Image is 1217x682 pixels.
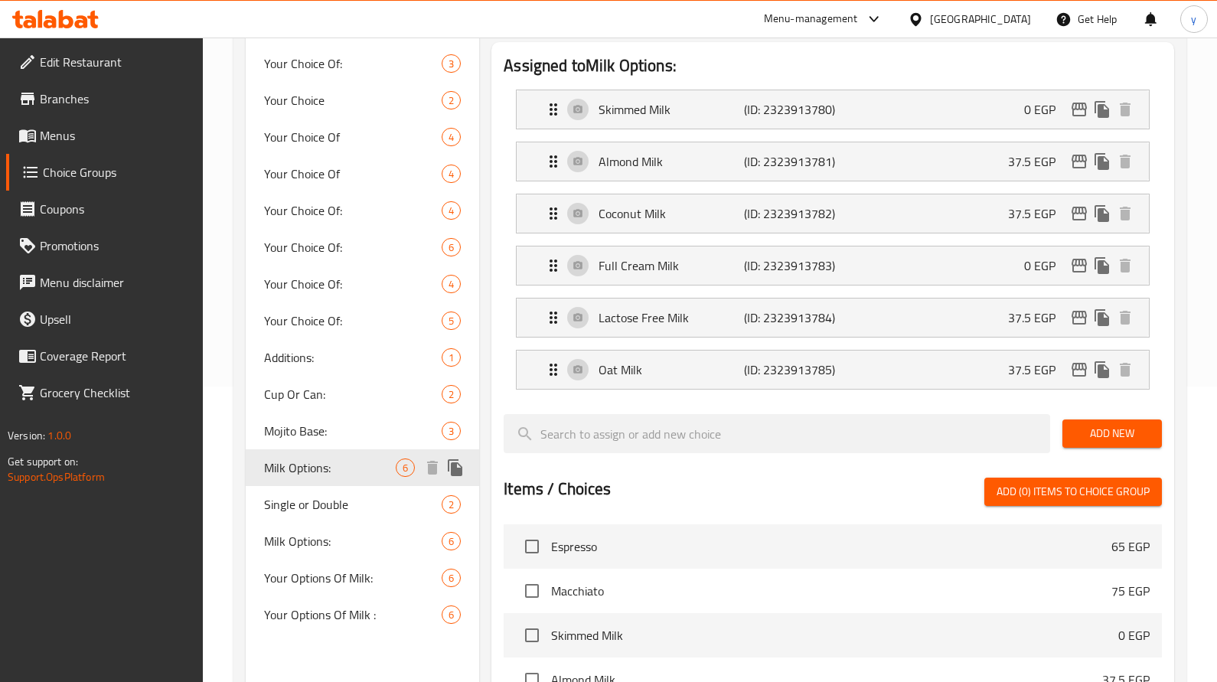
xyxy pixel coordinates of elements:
span: Your Choice Of [264,128,442,146]
button: duplicate [1091,150,1114,173]
button: edit [1068,202,1091,225]
div: Your Choice Of4 [246,119,479,155]
div: Choices [442,54,461,73]
li: Expand [504,292,1162,344]
div: Choices [442,201,461,220]
span: Choice Groups [43,163,191,181]
button: Add New [1062,419,1162,448]
button: delete [1114,358,1137,381]
p: 37.5 EGP [1008,361,1068,379]
span: Your Choice Of: [264,275,442,293]
span: Menu disclaimer [40,273,191,292]
span: Your Choice Of [264,165,442,183]
div: Choices [442,348,461,367]
div: Menu-management [764,10,858,28]
span: 1 [442,351,460,365]
span: Grocery Checklist [40,383,191,402]
button: Add (0) items to choice group [984,478,1162,506]
p: 75 EGP [1111,582,1150,600]
div: Choices [442,532,461,550]
p: 65 EGP [1111,537,1150,556]
p: Oat Milk [599,361,744,379]
span: Coverage Report [40,347,191,365]
div: Choices [442,128,461,146]
input: search [504,414,1050,453]
div: Expand [517,194,1149,233]
li: Expand [504,83,1162,135]
span: 5 [442,314,460,328]
li: Expand [504,344,1162,396]
p: Full Cream Milk [599,256,744,275]
span: Your Choice Of: [264,201,442,220]
div: Expand [517,142,1149,181]
div: Choices [442,312,461,330]
span: Coupons [40,200,191,218]
button: duplicate [1091,98,1114,121]
p: Coconut Milk [599,204,744,223]
span: 6 [396,461,414,475]
span: 3 [442,57,460,71]
button: edit [1068,254,1091,277]
span: Add New [1075,424,1150,443]
span: 6 [442,240,460,255]
div: Cup Or Can:2 [246,376,479,413]
div: Expand [517,246,1149,285]
div: Choices [442,422,461,440]
span: Select choice [516,575,548,607]
p: Skimmed Milk [599,100,744,119]
div: Choices [442,238,461,256]
button: edit [1068,358,1091,381]
button: edit [1068,306,1091,329]
div: Milk Options:6 [246,523,479,560]
button: delete [421,456,444,479]
p: (ID: 2323913783) [744,256,841,275]
span: Your Choice Of: [264,54,442,73]
span: Milk Options: [264,532,442,550]
div: Expand [517,90,1149,129]
a: Support.OpsPlatform [8,467,105,487]
span: 6 [442,608,460,622]
span: 6 [442,534,460,549]
li: Expand [504,188,1162,240]
span: 4 [442,130,460,145]
span: Version: [8,426,45,445]
span: Additions: [264,348,442,367]
p: 37.5 EGP [1008,308,1068,327]
a: Branches [6,80,204,117]
p: Lactose Free Milk [599,308,744,327]
a: Edit Restaurant [6,44,204,80]
button: duplicate [1091,254,1114,277]
p: (ID: 2323913781) [744,152,841,171]
span: Add (0) items to choice group [997,482,1150,501]
div: Your Choice Of:4 [246,192,479,229]
button: delete [1114,98,1137,121]
button: delete [1114,150,1137,173]
span: Your Choice Of: [264,312,442,330]
li: Expand [504,135,1162,188]
div: Additions:1 [246,339,479,376]
span: Single or Double [264,495,442,514]
span: Skimmed Milk [551,626,1118,644]
div: Choices [442,275,461,293]
p: 37.5 EGP [1008,204,1068,223]
button: delete [1114,202,1137,225]
span: 4 [442,204,460,218]
button: duplicate [1091,202,1114,225]
span: Edit Restaurant [40,53,191,71]
div: Your Choice Of:5 [246,302,479,339]
div: Mojito Base:3 [246,413,479,449]
span: Select choice [516,530,548,563]
span: 2 [442,498,460,512]
p: 0 EGP [1118,626,1150,644]
span: Branches [40,90,191,108]
span: Espresso [551,537,1111,556]
span: Upsell [40,310,191,328]
div: Choices [442,495,461,514]
div: Your Choice Of:4 [246,266,479,302]
span: 3 [442,424,460,439]
div: Choices [442,605,461,624]
div: Choices [442,385,461,403]
div: Your Options Of Milk :6 [246,596,479,633]
span: 2 [442,93,460,108]
div: Single or Double2 [246,486,479,523]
